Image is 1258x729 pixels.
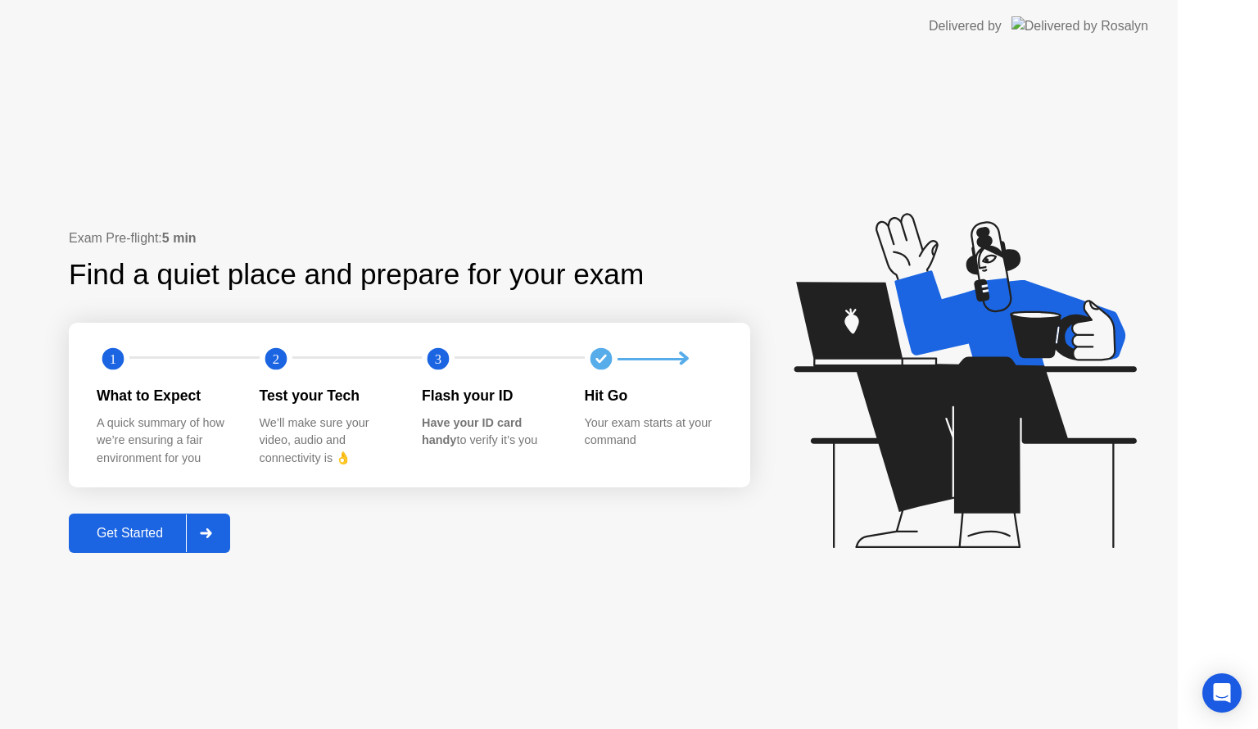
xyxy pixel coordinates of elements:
div: Flash your ID [422,385,559,406]
img: Delivered by Rosalyn [1011,16,1148,35]
div: to verify it’s you [422,414,559,450]
div: Delivered by [929,16,1002,36]
b: 5 min [162,231,197,245]
text: 3 [435,351,441,367]
div: What to Expect [97,385,233,406]
div: Test your Tech [260,385,396,406]
div: Exam Pre-flight: [69,229,750,248]
text: 2 [272,351,278,367]
div: Find a quiet place and prepare for your exam [69,253,646,297]
div: Open Intercom Messenger [1202,673,1242,713]
b: Have your ID card handy [422,416,522,447]
div: A quick summary of how we’re ensuring a fair environment for you [97,414,233,468]
text: 1 [110,351,116,367]
div: Your exam starts at your command [585,414,722,450]
button: Get Started [69,514,230,553]
div: We’ll make sure your video, audio and connectivity is 👌 [260,414,396,468]
div: Get Started [74,526,186,541]
div: Hit Go [585,385,722,406]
